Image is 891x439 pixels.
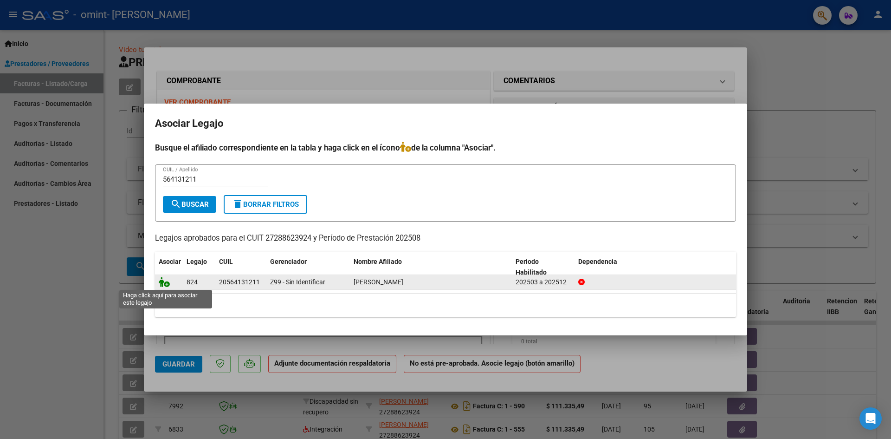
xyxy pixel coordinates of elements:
span: Dependencia [578,258,617,265]
h4: Busque el afiliado correspondiente en la tabla y haga click en el ícono de la columna "Asociar". [155,142,736,154]
datatable-header-cell: Periodo Habilitado [512,252,575,282]
datatable-header-cell: CUIL [215,252,266,282]
datatable-header-cell: Asociar [155,252,183,282]
datatable-header-cell: Gerenciador [266,252,350,282]
mat-icon: delete [232,198,243,210]
div: 1 registros [155,294,736,317]
span: MADARIAGA CIRO LIONEL [354,278,403,286]
span: Gerenciador [270,258,307,265]
span: Borrar Filtros [232,200,299,209]
span: Z99 - Sin Identificar [270,278,325,286]
button: Buscar [163,196,216,213]
button: Borrar Filtros [224,195,307,214]
mat-icon: search [170,198,181,210]
span: Nombre Afiliado [354,258,402,265]
div: 20564131211 [219,277,260,288]
span: 824 [187,278,198,286]
datatable-header-cell: Dependencia [575,252,736,282]
div: Open Intercom Messenger [859,407,882,430]
span: Legajo [187,258,207,265]
span: Buscar [170,200,209,209]
datatable-header-cell: Nombre Afiliado [350,252,512,282]
div: 202503 a 202512 [516,277,571,288]
p: Legajos aprobados para el CUIT 27288623924 y Período de Prestación 202508 [155,233,736,244]
span: CUIL [219,258,233,265]
datatable-header-cell: Legajo [183,252,215,282]
span: Periodo Habilitado [516,258,547,276]
h2: Asociar Legajo [155,115,736,132]
span: Asociar [159,258,181,265]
